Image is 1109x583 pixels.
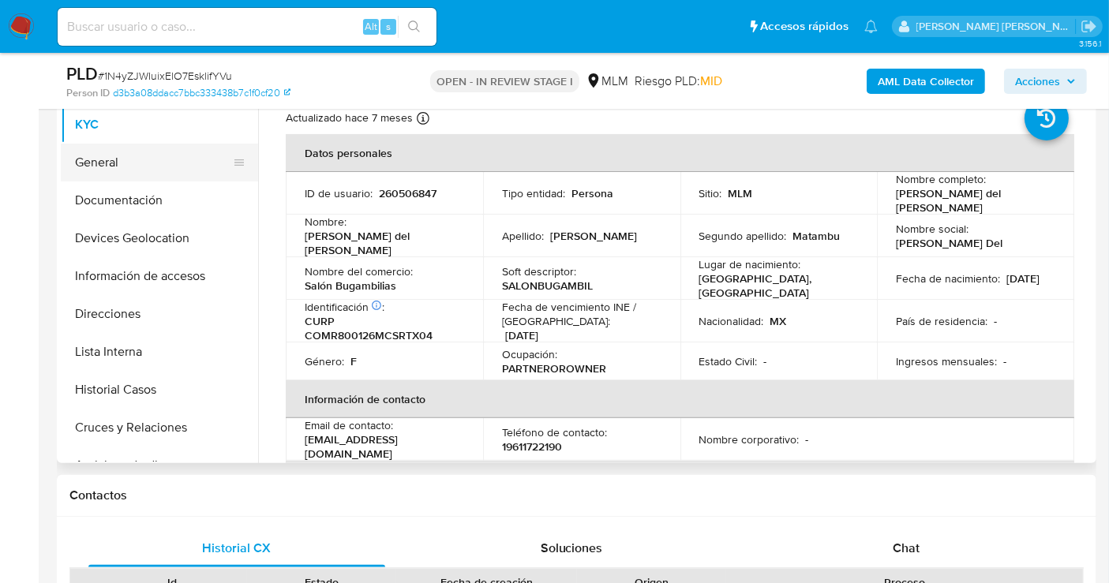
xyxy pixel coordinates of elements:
p: Tipo entidad : [502,186,565,200]
a: d3b3a08ddacc7bbc333438b7c1f0cf20 [113,86,290,100]
button: Lista Interna [61,333,258,371]
p: Identificación : [305,300,384,314]
p: Email de contacto : [305,418,393,432]
p: - [806,432,809,447]
p: Actualizado hace 7 meses [286,110,413,125]
th: Información de contacto [286,380,1074,418]
p: Nombre corporativo : [699,432,800,447]
p: Lugar de nacimiento : [699,257,801,271]
button: Acciones [1004,69,1087,94]
button: Direcciones [61,295,258,333]
p: [EMAIL_ADDRESS][DOMAIN_NAME] [305,432,458,461]
p: [GEOGRAPHIC_DATA], [GEOGRAPHIC_DATA] [699,271,852,300]
p: Segundo apellido : [699,229,787,243]
p: 260506847 [379,186,436,200]
p: Fecha de nacimiento : [896,271,1000,286]
a: Notificaciones [864,20,878,33]
p: Nombre completo : [896,172,986,186]
p: Matambu [793,229,841,243]
span: 3.156.1 [1079,37,1101,50]
span: s [386,19,391,34]
p: CURP COMR800126MCSRTX04 [305,314,458,342]
p: - [1003,354,1006,368]
span: Historial CX [203,539,272,557]
input: Buscar usuario o caso... [58,17,436,37]
p: [PERSON_NAME] del [PERSON_NAME] [896,186,1049,215]
button: General [61,144,245,181]
p: Persona [571,186,613,200]
p: MX [770,314,787,328]
button: Anticipos de dinero [61,447,258,484]
span: Chat [893,539,920,557]
p: [DATE] [1006,271,1040,286]
p: Nombre social : [896,222,969,236]
button: Cruces y Relaciones [61,409,258,447]
p: SALONBUGAMBIL [502,278,593,293]
div: MLM [586,73,628,90]
span: Soluciones [541,539,603,557]
p: Sitio : [699,186,722,200]
p: Nacionalidad : [699,314,764,328]
p: Nombre del comercio : [305,264,413,278]
p: Fecha de vencimiento INE / [GEOGRAPHIC_DATA] : [502,300,661,328]
p: ID de usuario : [305,186,373,200]
span: # 1N4yZJWIuixElO7EsklifYVu [98,68,232,84]
p: Estado Civil : [699,354,758,368]
button: Información de accesos [61,257,258,295]
p: Apellido : [502,229,544,243]
p: - [764,354,767,368]
p: País de residencia : [896,314,987,328]
p: - [994,314,997,328]
p: Soft descriptor : [502,264,576,278]
button: Historial Casos [61,371,258,409]
h1: Contactos [69,488,1084,503]
button: AML Data Collector [867,69,985,94]
span: Alt [365,19,377,34]
p: OPEN - IN REVIEW STAGE I [430,70,579,92]
p: 19611722190 [502,439,562,454]
span: Riesgo PLD: [635,73,722,90]
span: Acciones [1015,69,1060,94]
p: Teléfono de contacto : [502,425,607,439]
th: Datos personales [286,134,1074,172]
p: Salón Bugambilias [305,278,396,293]
p: F [350,354,357,368]
p: Género : [305,354,344,368]
p: [PERSON_NAME] Del [896,236,1002,250]
button: Documentación [61,181,258,219]
a: Salir [1081,18,1097,35]
b: Person ID [66,86,110,100]
p: Nombre : [305,215,347,229]
p: [PERSON_NAME] del [PERSON_NAME] [305,229,458,257]
p: Ocupación : [502,347,557,361]
p: MLM [729,186,753,200]
button: KYC [61,106,258,144]
p: nancy.sanchezgarcia@mercadolibre.com.mx [916,19,1076,34]
b: PLD [66,61,98,86]
button: search-icon [398,16,430,38]
th: Verificación y cumplimiento [286,461,1074,499]
span: Accesos rápidos [760,18,849,35]
p: PARTNEROROWNER [502,361,606,376]
p: [PERSON_NAME] [550,229,637,243]
span: MID [700,72,722,90]
b: AML Data Collector [878,69,974,94]
button: Devices Geolocation [61,219,258,257]
p: [DATE] [505,328,538,342]
p: Ingresos mensuales : [896,354,997,368]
